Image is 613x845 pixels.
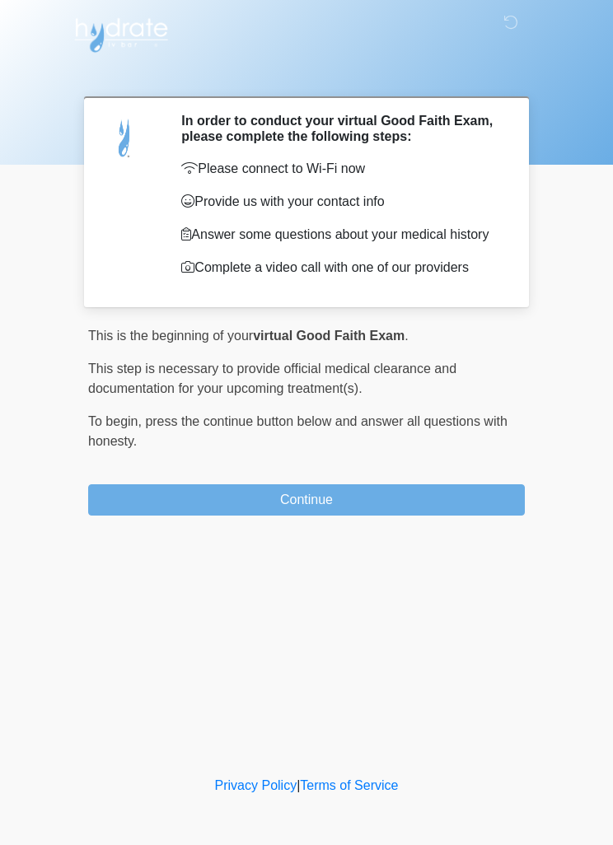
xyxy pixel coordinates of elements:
span: This step is necessary to provide official medical clearance and documentation for your upcoming ... [88,362,456,395]
p: Please connect to Wi-Fi now [181,159,500,179]
p: Complete a video call with one of our providers [181,258,500,278]
span: . [405,329,408,343]
a: | [297,778,300,792]
img: Hydrate IV Bar - Chandler Logo [72,12,171,54]
img: Agent Avatar [101,113,150,162]
a: Terms of Service [300,778,398,792]
span: This is the beginning of your [88,329,253,343]
h1: ‎ ‎ [76,59,537,90]
strong: virtual Good Faith Exam [253,329,405,343]
h2: In order to conduct your virtual Good Faith Exam, please complete the following steps: [181,113,500,144]
a: Privacy Policy [215,778,297,792]
span: press the continue button below and answer all questions with honesty. [88,414,508,448]
p: Provide us with your contact info [181,192,500,212]
p: Answer some questions about your medical history [181,225,500,245]
span: To begin, [88,414,145,428]
button: Continue [88,484,525,516]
